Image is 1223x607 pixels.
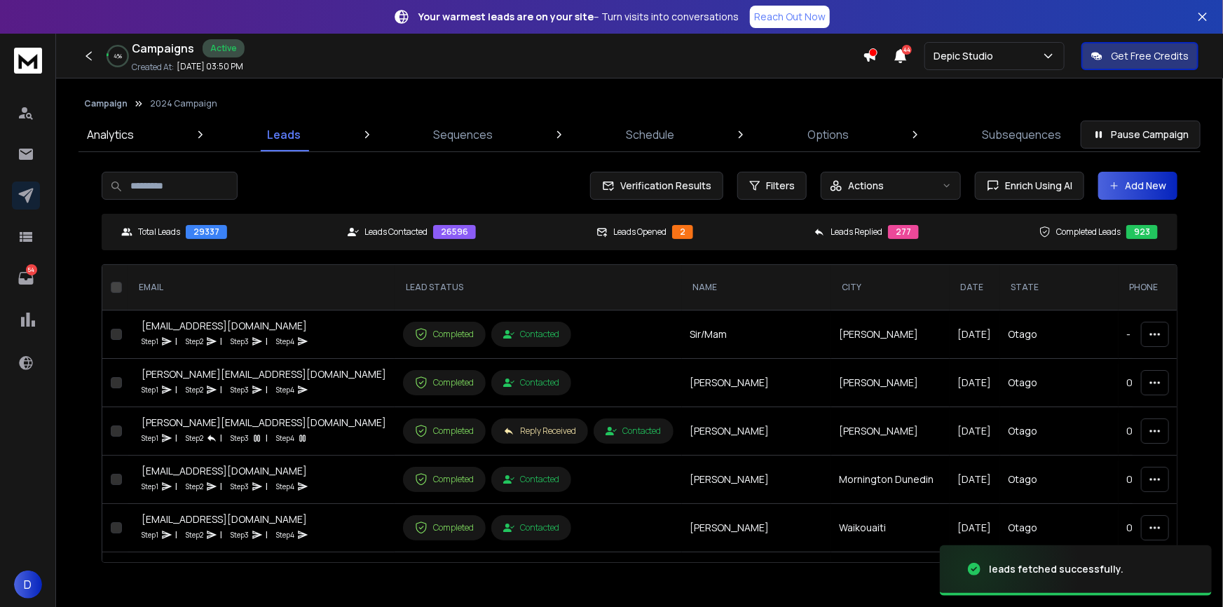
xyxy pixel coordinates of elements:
[831,407,950,456] td: [PERSON_NAME]
[142,561,386,575] div: [PERSON_NAME][EMAIL_ADDRESS][DOMAIN_NAME]
[950,456,1000,504] td: [DATE]
[220,479,222,493] p: |
[186,383,203,397] p: Step 2
[415,521,474,534] div: Completed
[267,126,301,143] p: Leads
[203,39,245,57] div: Active
[175,383,177,397] p: |
[175,334,177,348] p: |
[1056,226,1121,238] p: Completed Leads
[902,45,912,55] span: 44
[848,179,884,193] p: Actions
[186,528,203,542] p: Step 2
[950,504,1000,552] td: [DATE]
[831,504,950,552] td: Waikouaiti
[672,225,693,239] div: 2
[1000,265,1119,311] th: State
[415,328,474,341] div: Completed
[186,479,203,493] p: Step 2
[84,98,128,109] button: Campaign
[186,225,227,239] div: 29337
[220,334,222,348] p: |
[606,425,662,437] div: Contacted
[14,571,42,599] button: D
[266,383,268,397] p: |
[682,265,831,311] th: NAME
[87,126,134,143] p: Analytics
[750,6,830,28] a: Reach Out Now
[26,264,37,275] p: 54
[975,172,1084,200] button: Enrich Using AI
[503,329,559,340] div: Contacted
[220,383,222,397] p: |
[934,49,999,63] p: Depic Studio
[142,528,158,542] p: Step 1
[231,431,249,445] p: Step 3
[1081,42,1198,70] button: Get Free Credits
[395,265,682,311] th: LEAD STATUS
[682,456,831,504] td: [PERSON_NAME]
[276,431,294,445] p: Step 4
[766,179,795,193] span: Filters
[132,40,194,57] h1: Campaigns
[503,377,559,388] div: Contacted
[364,226,428,238] p: Leads Contacted
[682,359,831,407] td: [PERSON_NAME]
[142,334,158,348] p: Step 1
[418,10,594,23] strong: Your warmest leads are on your site
[1000,359,1119,407] td: Otago
[503,425,576,437] div: Reply Received
[682,311,831,359] td: Sir/Mam
[12,264,40,292] a: 54
[175,528,177,542] p: |
[142,383,158,397] p: Step 1
[142,479,158,493] p: Step 1
[150,98,217,109] p: 2024 Campaign
[1126,225,1158,239] div: 923
[831,552,950,601] td: Dunedin
[142,319,308,333] div: [EMAIL_ADDRESS][DOMAIN_NAME]
[231,334,249,348] p: Step 3
[999,179,1072,193] span: Enrich Using AI
[1098,172,1177,200] button: Add New
[78,118,142,151] a: Analytics
[132,62,174,73] p: Created At:
[1000,504,1119,552] td: Otago
[186,431,203,445] p: Step 2
[1000,311,1119,359] td: Otago
[617,118,683,151] a: Schedule
[754,10,826,24] p: Reach Out Now
[415,473,474,486] div: Completed
[276,334,294,348] p: Step 4
[142,512,308,526] div: [EMAIL_ADDRESS][DOMAIN_NAME]
[799,118,857,151] a: Options
[142,367,386,381] div: [PERSON_NAME][EMAIL_ADDRESS][DOMAIN_NAME]
[831,456,950,504] td: Mornington Dunedin
[220,431,222,445] p: |
[142,464,308,478] div: [EMAIL_ADDRESS][DOMAIN_NAME]
[231,383,249,397] p: Step 3
[682,407,831,456] td: [PERSON_NAME]
[138,226,180,238] p: Total Leads
[425,118,502,151] a: Sequences
[973,118,1070,151] a: Subsequences
[231,528,249,542] p: Step 3
[503,522,559,533] div: Contacted
[682,552,831,601] td: [PERSON_NAME]
[989,562,1123,576] div: leads fetched successfully.
[950,359,1000,407] td: [DATE]
[14,48,42,74] img: logo
[266,431,268,445] p: |
[615,179,711,193] span: Verification Results
[142,416,386,430] div: [PERSON_NAME][EMAIL_ADDRESS][DOMAIN_NAME]
[950,265,1000,311] th: Date
[175,431,177,445] p: |
[128,265,395,311] th: EMAIL
[737,172,807,200] button: Filters
[807,126,849,143] p: Options
[266,334,268,348] p: |
[266,479,268,493] p: |
[503,474,559,485] div: Contacted
[831,265,950,311] th: City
